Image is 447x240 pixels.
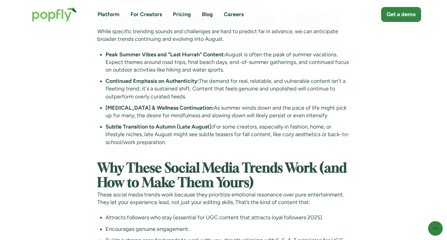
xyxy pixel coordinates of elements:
[224,11,244,18] a: Careers
[97,146,350,154] p: ‍
[105,104,214,111] strong: [MEDICAL_DATA] & Wellness Continuation:
[105,51,225,58] strong: Peak Summer Vibes and "Last Hurrah" Content:
[105,214,350,221] li: Attracts followers who stay (essential for UGC content that attracts loyal followers 2025).
[105,225,350,233] li: Encourages genuine engagement.
[173,11,191,18] a: Pricing
[202,11,213,18] a: Blog
[131,11,162,18] a: For Creators
[26,1,83,28] a: home
[105,51,350,74] li: August is often the peak of summer vacations. Expect themes around road trips, final beach days, ...
[97,162,347,189] strong: Why These Social Media Trends Work (and How to Make Them Yours)
[105,77,350,101] li: The demand for real, relatable, and vulnerable content isn't a fleeting trend; it's a sustained s...
[97,191,350,206] p: These social media trends work because they prioritize emotional resonance over pure entertainmen...
[387,11,416,18] div: Get a demo
[98,11,120,18] a: Platform
[105,123,213,130] strong: Subtle Transition to Autumn (Late August):
[105,78,199,84] strong: Continued Emphasis on Authenticity:
[105,123,350,146] li: For some creators, especially in fashion, home, or lifestyle niches, late August might see subtle...
[381,7,421,22] a: Get a demo
[105,104,350,119] li: As summer winds down and the pace of life might pick up for many, the desire for mindfulness and ...
[97,28,350,43] p: While specific trending sounds and challenges are hard to predict far in advance, we can anticipa...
